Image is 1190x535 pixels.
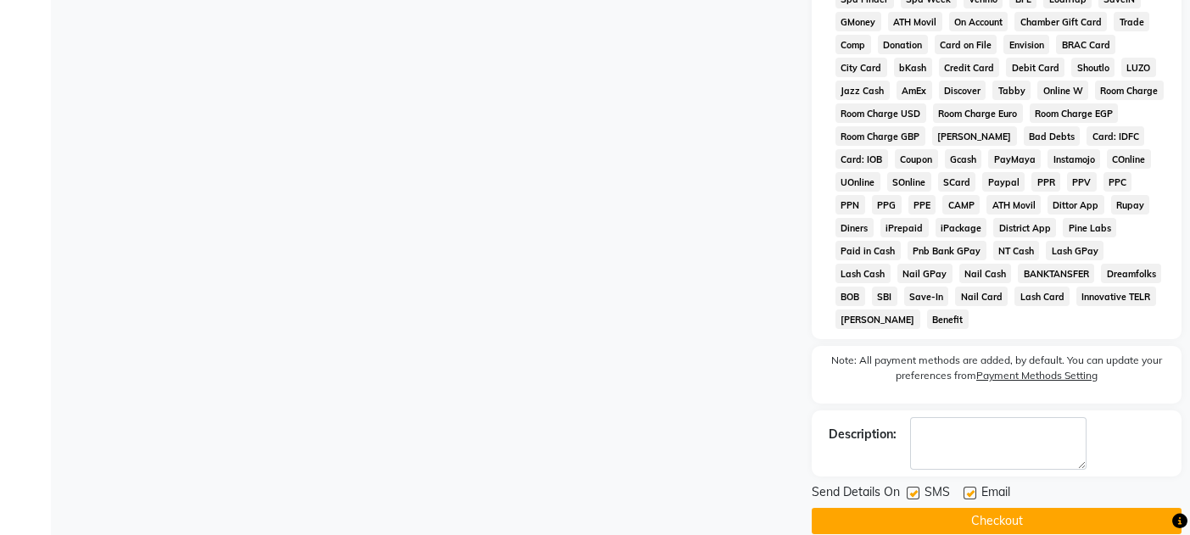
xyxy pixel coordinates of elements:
[1063,218,1116,237] span: Pine Labs
[812,508,1182,534] button: Checkout
[835,287,865,306] span: BOB
[1024,126,1081,146] span: Bad Debts
[1048,195,1104,215] span: Dittor App
[939,58,1000,77] span: Credit Card
[908,195,936,215] span: PPE
[908,241,986,260] span: Pnb Bank GPay
[949,12,1008,31] span: On Account
[1111,195,1150,215] span: Rupay
[829,426,897,443] div: Description:
[1048,149,1100,169] span: Instamojo
[976,368,1098,383] label: Payment Methods Setting
[981,483,1010,504] span: Email
[887,172,931,192] span: SOnline
[982,172,1025,192] span: Paypal
[1006,58,1064,77] span: Debit Card
[993,241,1040,260] span: NT Cash
[927,309,969,329] span: Benefit
[1067,172,1097,192] span: PPV
[942,195,980,215] span: CAMP
[895,149,938,169] span: Coupon
[897,264,953,283] span: Nail GPay
[880,218,929,237] span: iPrepaid
[1121,58,1156,77] span: LUZO
[835,218,874,237] span: Diners
[835,126,925,146] span: Room Charge GBP
[835,264,891,283] span: Lash Cash
[993,218,1056,237] span: District App
[894,58,932,77] span: bKash
[933,103,1023,123] span: Room Charge Euro
[835,309,920,329] span: [PERSON_NAME]
[835,172,880,192] span: UOnline
[1101,264,1161,283] span: Dreamfolks
[1030,103,1119,123] span: Room Charge EGP
[1018,264,1094,283] span: BANKTANSFER
[938,172,976,192] span: SCard
[1071,58,1115,77] span: Shoutlo
[835,195,865,215] span: PPN
[872,195,902,215] span: PPG
[988,149,1041,169] span: PayMaya
[835,241,901,260] span: Paid in Cash
[872,287,897,306] span: SBI
[829,353,1165,390] label: Note: All payment methods are added, by default. You can update your preferences from
[1031,172,1060,192] span: PPR
[1076,287,1156,306] span: Innovative TELR
[936,218,987,237] span: iPackage
[955,287,1008,306] span: Nail Card
[925,483,950,504] span: SMS
[835,103,926,123] span: Room Charge USD
[835,12,881,31] span: GMoney
[1056,35,1115,54] span: BRAC Card
[986,195,1041,215] span: ATH Movil
[904,287,949,306] span: Save-In
[1107,149,1151,169] span: COnline
[1046,241,1103,260] span: Lash GPay
[835,35,871,54] span: Comp
[959,264,1012,283] span: Nail Cash
[812,483,900,504] span: Send Details On
[1014,287,1070,306] span: Lash Card
[932,126,1017,146] span: [PERSON_NAME]
[835,58,887,77] span: City Card
[835,149,888,169] span: Card: IOB
[1103,172,1132,192] span: PPC
[835,81,890,100] span: Jazz Cash
[897,81,932,100] span: AmEx
[1087,126,1144,146] span: Card: IDFC
[945,149,982,169] span: Gcash
[1003,35,1049,54] span: Envision
[1014,12,1107,31] span: Chamber Gift Card
[1095,81,1164,100] span: Room Charge
[1037,81,1088,100] span: Online W
[888,12,942,31] span: ATH Movil
[935,35,997,54] span: Card on File
[1114,12,1149,31] span: Trade
[878,35,928,54] span: Donation
[992,81,1031,100] span: Tabby
[939,81,986,100] span: Discover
